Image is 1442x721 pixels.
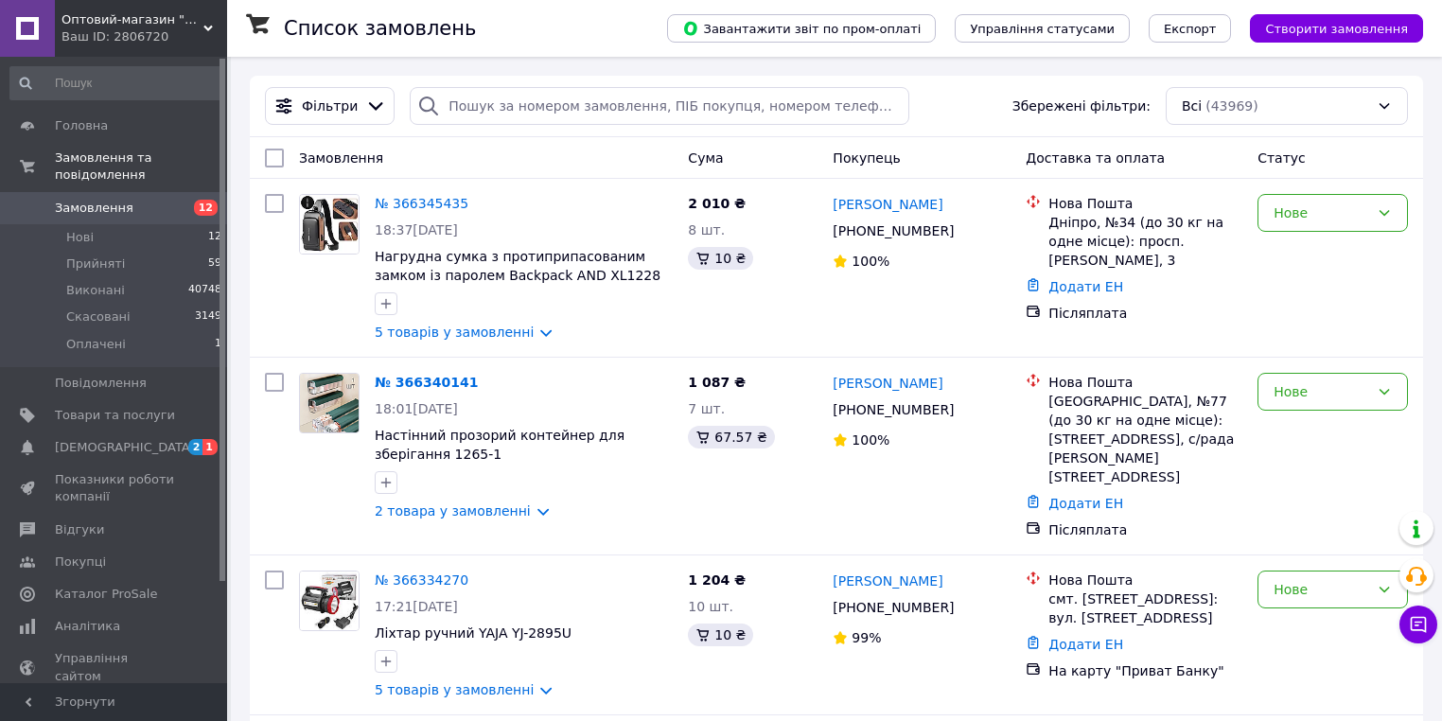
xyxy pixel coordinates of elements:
div: Нове [1274,202,1369,223]
a: [PERSON_NAME] [833,572,942,590]
span: Замовлення та повідомлення [55,149,227,184]
span: Настінний прозорий контейнер для зберігання 1265-1 [375,428,624,462]
span: 1 [202,439,218,455]
span: Головна [55,117,108,134]
div: Нова Пошта [1048,194,1242,213]
button: Експорт [1149,14,1232,43]
img: Фото товару [300,374,359,432]
a: [PERSON_NAME] [833,195,942,214]
span: 12 [194,200,218,216]
span: 12 [208,229,221,246]
span: 2 [188,439,203,455]
span: Показники роботи компанії [55,471,175,505]
span: Створити замовлення [1265,22,1408,36]
span: 1 204 ₴ [688,572,746,588]
span: Скасовані [66,308,131,325]
a: Створити замовлення [1231,20,1423,35]
span: 3149 [195,308,221,325]
div: [PHONE_NUMBER] [829,396,958,423]
span: 100% [852,432,889,448]
img: Фото товару [300,572,359,630]
span: Оптовий-магазин "Юг-Опт" [62,11,203,28]
div: Дніпро, №34 (до 30 кг на одне місце): просп. [PERSON_NAME], 3 [1048,213,1242,270]
span: Cума [688,150,723,166]
span: Каталог ProSale [55,586,157,603]
a: 5 товарів у замовленні [375,682,534,697]
span: 8 шт. [688,222,725,237]
span: Відгуки [55,521,104,538]
span: Повідомлення [55,375,147,392]
h1: Список замовлень [284,17,476,40]
a: Фото товару [299,373,360,433]
button: Створити замовлення [1250,14,1423,43]
span: (43969) [1205,98,1257,114]
span: 18:01[DATE] [375,401,458,416]
span: 100% [852,254,889,269]
a: 2 товара у замовленні [375,503,531,519]
div: Нове [1274,579,1369,600]
a: Нагрудна сумка з протиприпасованим замком із паролем Backpack AND XL1228 [375,249,660,283]
span: Замовлення [299,150,383,166]
span: 7 шт. [688,401,725,416]
a: Фото товару [299,194,360,255]
button: Управління статусами [955,14,1130,43]
div: Ваш ID: 2806720 [62,28,227,45]
span: Управління сайтом [55,650,175,684]
a: Фото товару [299,571,360,631]
span: Прийняті [66,255,125,273]
span: 10 шт. [688,599,733,614]
span: 1 [215,336,221,353]
button: Чат з покупцем [1399,606,1437,643]
a: Додати ЕН [1048,637,1123,652]
span: Статус [1257,150,1306,166]
input: Пошук за номером замовлення, ПІБ покупця, номером телефону, Email, номером накладної [410,87,909,125]
span: Виконані [66,282,125,299]
div: Післяплата [1048,304,1242,323]
div: Післяплата [1048,520,1242,539]
span: Покупець [833,150,900,166]
div: 67.57 ₴ [688,426,774,448]
div: смт. [STREET_ADDRESS]: вул. [STREET_ADDRESS] [1048,589,1242,627]
span: 59 [208,255,221,273]
div: Нова Пошта [1048,571,1242,589]
div: 10 ₴ [688,247,753,270]
span: Покупці [55,554,106,571]
input: Пошук [9,66,223,100]
span: Завантажити звіт по пром-оплаті [682,20,921,37]
span: 99% [852,630,881,645]
a: 5 товарів у замовленні [375,325,534,340]
a: № 366340141 [375,375,478,390]
span: [DEMOGRAPHIC_DATA] [55,439,195,456]
button: Завантажити звіт по пром-оплаті [667,14,936,43]
a: № 366334270 [375,572,468,588]
div: Нове [1274,381,1369,402]
span: Замовлення [55,200,133,217]
div: Нова Пошта [1048,373,1242,392]
div: 10 ₴ [688,624,753,646]
span: Оплачені [66,336,126,353]
span: Нові [66,229,94,246]
span: Аналітика [55,618,120,635]
span: 18:37[DATE] [375,222,458,237]
span: 40748 [188,282,221,299]
span: 1 087 ₴ [688,375,746,390]
a: Додати ЕН [1048,496,1123,511]
span: Доставка та оплата [1026,150,1165,166]
div: [PHONE_NUMBER] [829,218,958,244]
div: [GEOGRAPHIC_DATA], №77 (до 30 кг на одне місце): [STREET_ADDRESS], с/рада [PERSON_NAME][STREET_AD... [1048,392,1242,486]
div: На карту "Приват Банку" [1048,661,1242,680]
span: 2 010 ₴ [688,196,746,211]
span: Товари та послуги [55,407,175,424]
a: [PERSON_NAME] [833,374,942,393]
a: Ліхтар ручний YAJA YJ-2895U [375,625,572,641]
span: Експорт [1164,22,1217,36]
span: Всі [1182,97,1202,115]
div: [PHONE_NUMBER] [829,594,958,621]
span: 17:21[DATE] [375,599,458,614]
span: Збережені фільтри: [1012,97,1151,115]
a: Додати ЕН [1048,279,1123,294]
a: № 366345435 [375,196,468,211]
img: Фото товару [300,195,359,254]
